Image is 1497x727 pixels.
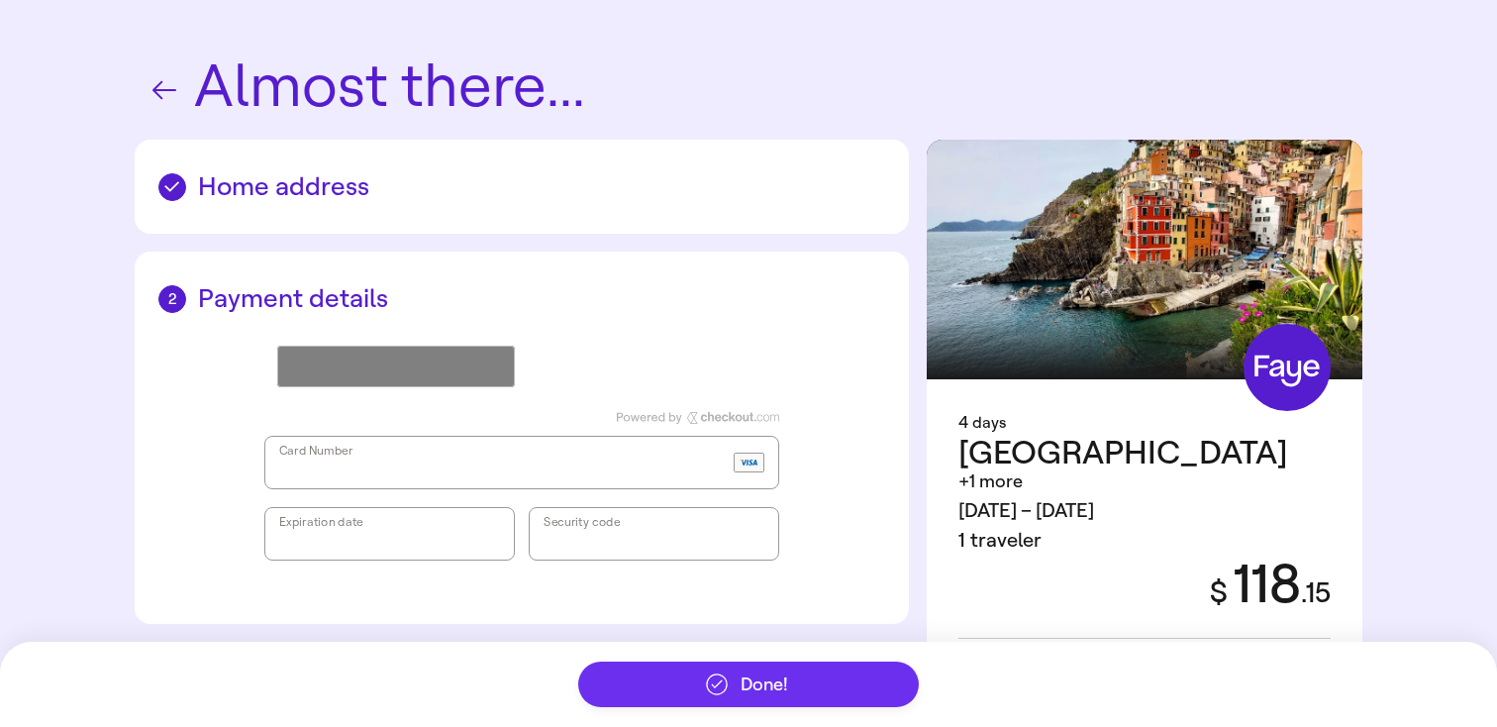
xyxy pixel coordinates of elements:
[1186,556,1331,614] div: 118
[958,433,1288,472] span: [GEOGRAPHIC_DATA]
[958,496,1331,526] div: [DATE] – [DATE]
[158,283,885,314] h2: Payment details
[1301,576,1331,609] span: . 15
[958,526,1331,556] div: 1 traveler
[958,411,1331,435] div: 4 days
[158,171,885,202] h2: Home address
[958,470,1023,492] span: +1 more
[1210,574,1228,610] span: $
[135,55,1362,120] h1: Almost there...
